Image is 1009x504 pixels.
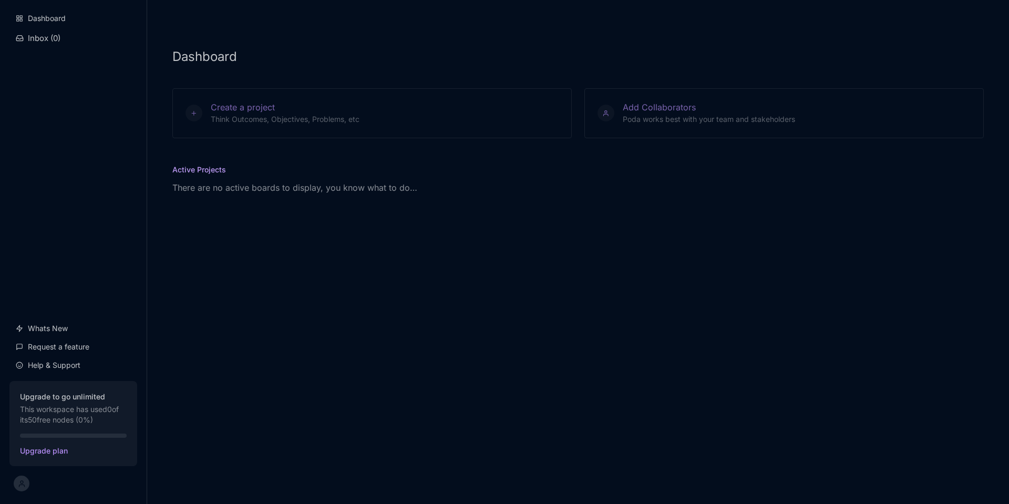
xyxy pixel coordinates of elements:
button: Upgrade to go unlimitedThis workspace has used0of its50free nodes (0%)Upgrade plan [9,381,137,466]
span: Add Collaborators [623,102,696,112]
span: Create a project [211,102,275,112]
span: Poda works best with your team and stakeholders [623,115,795,124]
a: Dashboard [9,8,137,28]
div: This workspace has used 0 of its 50 free nodes ( 0 %) [20,392,127,425]
a: Whats New [9,318,137,338]
span: Upgrade plan [20,446,127,456]
p: There are no active boards to display, you know what to do… [172,181,984,194]
strong: Upgrade to go unlimited [20,392,127,402]
button: Create a project Think Outcomes, Objectives, Problems, etc [172,88,572,138]
span: Think Outcomes, Objectives, Problems, etc [211,115,359,124]
h1: Dashboard [172,50,984,63]
a: Request a feature [9,337,137,357]
button: Inbox (0) [9,29,137,47]
button: Add Collaborators Poda works best with your team and stakeholders [584,88,984,138]
a: Help & Support [9,355,137,375]
h5: Active Projects [172,164,226,182]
